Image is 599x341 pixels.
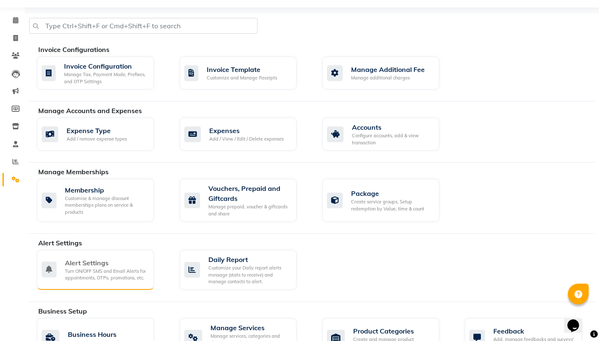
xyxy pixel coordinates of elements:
[180,179,310,222] a: Vouchers, Prepaid and GiftcardsManage prepaid, voucher & giftcards and share
[353,326,433,336] div: Product Categories
[208,264,290,285] div: Customize your Daily report alerts message (stats to receive) and manage contacts to alert.
[68,329,129,339] div: Business Hours
[65,258,147,268] div: Alert Settings
[180,118,310,151] a: ExpensesAdd / View / Edit / Delete expenses
[65,195,147,216] div: Customise & manage discount memberships plans on service & products
[351,74,425,82] div: Manage additional charges
[37,57,167,89] a: Invoice ConfigurationManage Tax, Payment Mode, Prefixes, and OTP Settings
[351,198,433,212] div: Create service groups, Setup redemption by Value, time & count
[352,122,433,132] div: Accounts
[64,71,147,85] div: Manage Tax, Payment Mode, Prefixes, and OTP Settings
[208,183,290,203] div: Vouchers, Prepaid and Giftcards
[352,132,433,146] div: Configure accounts, add & view transaction
[67,126,127,136] div: Expense Type
[207,64,277,74] div: Invoice Template
[37,118,167,151] a: Expense TypeAdd / remove expense types
[29,18,257,34] input: Type Ctrl+Shift+F or Cmd+Shift+F to search
[351,64,425,74] div: Manage Additional Fee
[65,185,147,195] div: Membership
[209,126,284,136] div: Expenses
[322,57,453,89] a: Manage Additional FeeManage additional charges
[37,179,167,222] a: MembershipCustomise & manage discount memberships plans on service & products
[351,188,433,198] div: Package
[67,136,127,143] div: Add / remove expense types
[322,118,453,151] a: AccountsConfigure accounts, add & view transaction
[208,255,290,264] div: Daily Report
[322,179,453,222] a: PackageCreate service groups, Setup redemption by Value, time & count
[564,308,591,333] iframe: chat widget
[64,61,147,71] div: Invoice Configuration
[65,268,147,282] div: Turn ON/OFF SMS and Email Alerts for appointments, OTPs, promotions, etc.
[210,323,290,333] div: Manage Services
[180,57,310,89] a: Invoice TemplateCustomize and Manage Receipts
[37,250,167,290] a: Alert SettingsTurn ON/OFF SMS and Email Alerts for appointments, OTPs, promotions, etc.
[208,203,290,217] div: Manage prepaid, voucher & giftcards and share
[209,136,284,143] div: Add / View / Edit / Delete expenses
[207,74,277,82] div: Customize and Manage Receipts
[180,250,310,290] a: Daily ReportCustomize your Daily report alerts message (stats to receive) and manage contacts to ...
[493,326,575,336] div: Feedback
